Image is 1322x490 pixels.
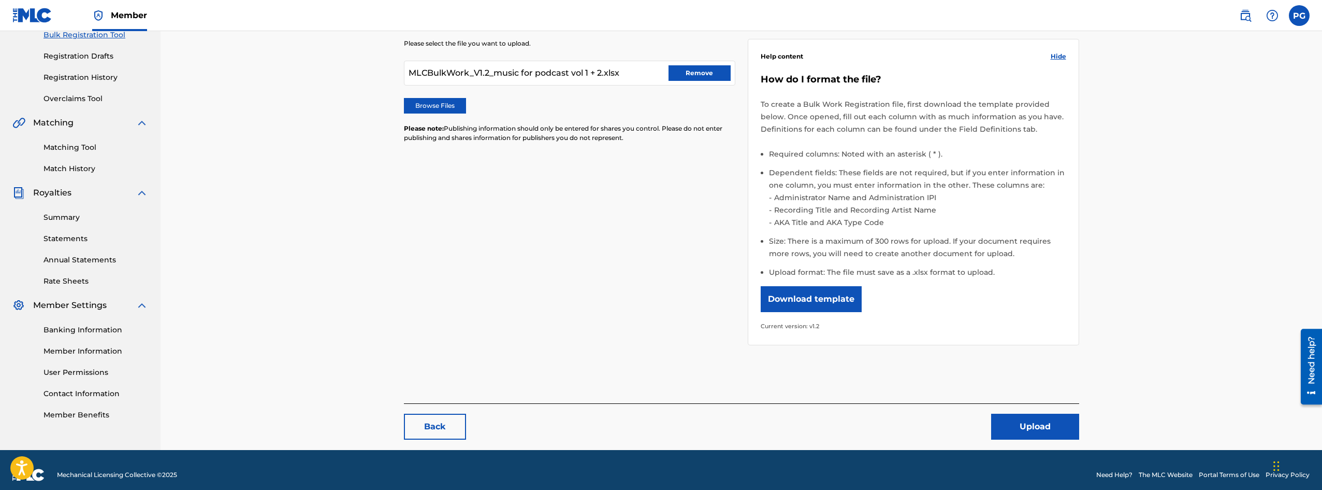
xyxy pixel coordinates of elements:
li: Size: There is a maximum of 300 rows for upload. If your document requires more rows, you will ne... [769,235,1066,266]
img: Matching [12,117,25,129]
p: Publishing information should only be entered for shares you control. Please do not enter publish... [404,124,735,143]
a: Bulk Registration Tool [43,30,148,40]
button: Remove [669,65,731,81]
a: Annual Statements [43,255,148,265]
a: Member Information [43,346,148,357]
a: Summary [43,212,148,223]
img: help [1266,9,1279,22]
span: Member Settings [33,299,107,312]
a: Need Help? [1096,470,1132,480]
p: To create a Bulk Work Registration file, first download the template provided below. Once opened,... [761,98,1066,135]
img: expand [136,117,148,129]
img: Member Settings [12,299,25,312]
a: Statements [43,233,148,244]
a: Rate Sheets [43,276,148,287]
button: Upload [991,414,1079,440]
li: Upload format: The file must save as a .xlsx format to upload. [769,266,1066,278]
a: Contact Information [43,388,148,399]
label: Browse Files [404,98,466,114]
a: Registration Drafts [43,51,148,62]
li: Required columns: Noted with an asterisk ( * ). [769,148,1066,166]
img: Royalties [12,187,25,199]
span: Help content [761,52,803,61]
span: MLCBulkWork_V1.2_music for podcast vol 1 + 2.xlsx [409,67,619,79]
span: Member [111,9,147,21]
span: Matching [33,117,74,129]
h5: How do I format the file? [761,74,1066,86]
a: Banking Information [43,325,148,335]
li: Dependent fields: These fields are not required, but if you enter information in one column, you ... [769,166,1066,235]
img: MLC Logo [12,8,52,23]
img: expand [136,187,148,199]
p: Current version: v1.2 [761,320,1066,332]
iframe: Chat Widget [1270,440,1322,490]
div: Help [1262,5,1283,26]
div: User Menu [1289,5,1310,26]
li: Recording Title and Recording Artist Name [772,204,1066,216]
a: Overclaims Tool [43,93,148,104]
iframe: Resource Center [1293,325,1322,409]
span: Mechanical Licensing Collective © 2025 [57,470,177,480]
a: Public Search [1235,5,1256,26]
a: The MLC Website [1139,470,1193,480]
a: Back [404,414,466,440]
a: Registration History [43,72,148,83]
img: expand [136,299,148,312]
a: Member Benefits [43,410,148,421]
li: Administrator Name and Administration IPI [772,191,1066,204]
a: Match History [43,163,148,174]
a: Matching Tool [43,142,148,153]
a: Privacy Policy [1266,470,1310,480]
div: Drag [1273,451,1280,482]
li: AKA Title and AKA Type Code [772,216,1066,229]
a: Portal Terms of Use [1199,470,1259,480]
a: User Permissions [43,367,148,378]
p: Please select the file you want to upload. [404,39,735,48]
span: Please note: [404,124,444,132]
span: Royalties [33,187,71,199]
img: Top Rightsholder [92,9,105,22]
button: Download template [761,286,862,312]
img: search [1239,9,1252,22]
span: Hide [1051,52,1066,61]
